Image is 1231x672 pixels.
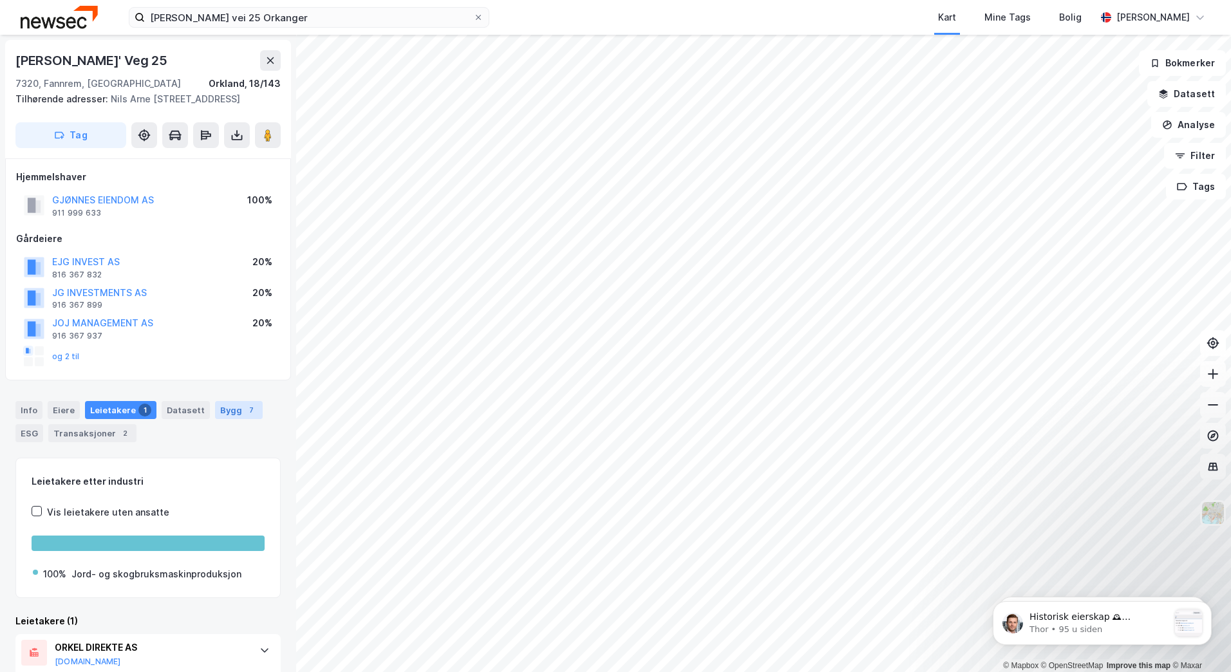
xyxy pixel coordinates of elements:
div: 20% [252,315,272,331]
div: 100% [247,192,272,208]
div: 100% [43,566,66,582]
div: 7320, Fannrem, [GEOGRAPHIC_DATA] [15,76,181,91]
div: 7 [245,404,258,416]
div: [PERSON_NAME]' Veg 25 [15,50,170,71]
div: 2 [118,427,131,440]
div: 916 367 937 [52,331,102,341]
input: Søk på adresse, matrikkel, gårdeiere, leietakere eller personer [145,8,473,27]
div: Datasett [162,401,210,419]
div: 916 367 899 [52,300,102,310]
div: 816 367 832 [52,270,102,280]
div: Bygg [215,401,263,419]
div: Leietakere etter industri [32,474,265,489]
div: Gårdeiere [16,231,280,247]
a: Improve this map [1107,661,1170,670]
div: [PERSON_NAME] [1116,10,1190,25]
div: ORKEL DIREKTE AS [55,640,247,655]
button: Analyse [1151,112,1226,138]
div: Leietakere (1) [15,613,281,629]
iframe: Intercom notifications melding [973,575,1231,666]
div: Eiere [48,401,80,419]
div: Leietakere [85,401,156,419]
button: Tags [1166,174,1226,200]
div: Nils Arne [STREET_ADDRESS] [15,91,270,107]
div: 911 999 633 [52,208,101,218]
div: Mine Tags [984,10,1031,25]
button: Filter [1164,143,1226,169]
div: Hjemmelshaver [16,169,280,185]
div: Info [15,401,42,419]
button: Datasett [1147,81,1226,107]
button: Bokmerker [1139,50,1226,76]
div: Orkland, 18/143 [209,76,281,91]
img: Z [1201,501,1225,525]
div: 20% [252,254,272,270]
div: 20% [252,285,272,301]
div: ESG [15,424,43,442]
div: Transaksjoner [48,424,136,442]
button: Tag [15,122,126,148]
div: Bolig [1059,10,1082,25]
img: newsec-logo.f6e21ccffca1b3a03d2d.png [21,6,98,28]
div: Vis leietakere uten ansatte [47,505,169,520]
button: [DOMAIN_NAME] [55,657,121,667]
div: Jord- og skogbruksmaskinproduksjon [71,566,241,582]
div: Kart [938,10,956,25]
span: Tilhørende adresser: [15,93,111,104]
a: Mapbox [1003,661,1038,670]
div: 1 [138,404,151,416]
a: OpenStreetMap [1041,661,1104,670]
